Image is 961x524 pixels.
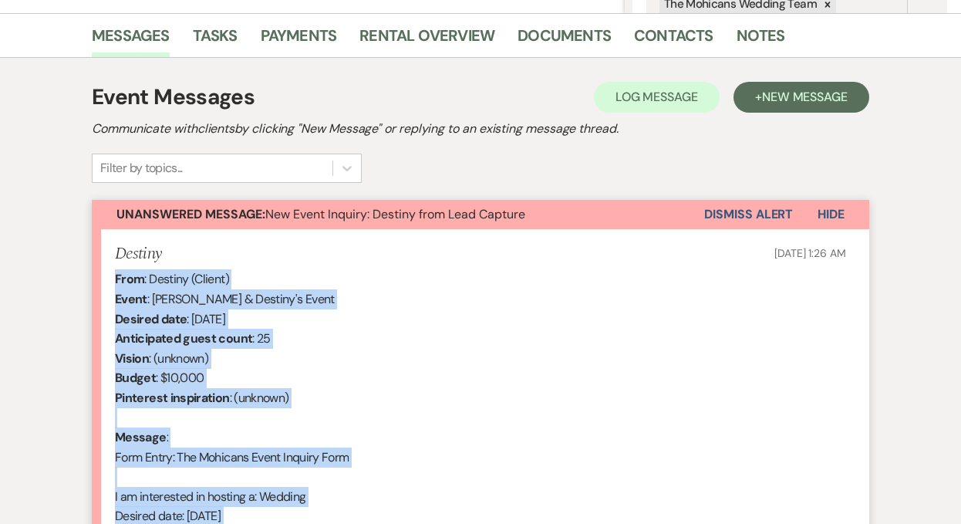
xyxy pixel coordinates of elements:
span: [DATE] 1:26 AM [774,246,846,260]
b: Message [115,429,167,445]
a: Payments [261,23,337,57]
b: Event [115,291,147,307]
h2: Communicate with clients by clicking "New Message" or replying to an existing message thread. [92,120,869,138]
h1: Event Messages [92,81,255,113]
b: Anticipated guest count [115,330,252,347]
h5: Destiny [115,245,161,264]
button: Log Message [594,82,720,113]
strong: Unanswered Message: [116,206,265,222]
a: Messages [92,23,170,57]
button: Hide [793,200,869,229]
b: Desired date [115,311,187,327]
b: Budget [115,370,156,386]
a: Notes [737,23,785,57]
span: New Message [762,89,848,105]
b: Pinterest inspiration [115,390,230,406]
button: +New Message [733,82,869,113]
button: Dismiss Alert [704,200,793,229]
span: Hide [818,206,845,222]
b: Vision [115,350,149,367]
span: Log Message [615,89,698,105]
b: From [115,271,144,287]
a: Documents [518,23,611,57]
a: Rental Overview [359,23,494,57]
a: Contacts [634,23,713,57]
div: Filter by topics... [100,159,183,177]
span: New Event Inquiry: Destiny from Lead Capture [116,206,525,222]
button: Unanswered Message:New Event Inquiry: Destiny from Lead Capture [92,200,704,229]
a: Tasks [193,23,238,57]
